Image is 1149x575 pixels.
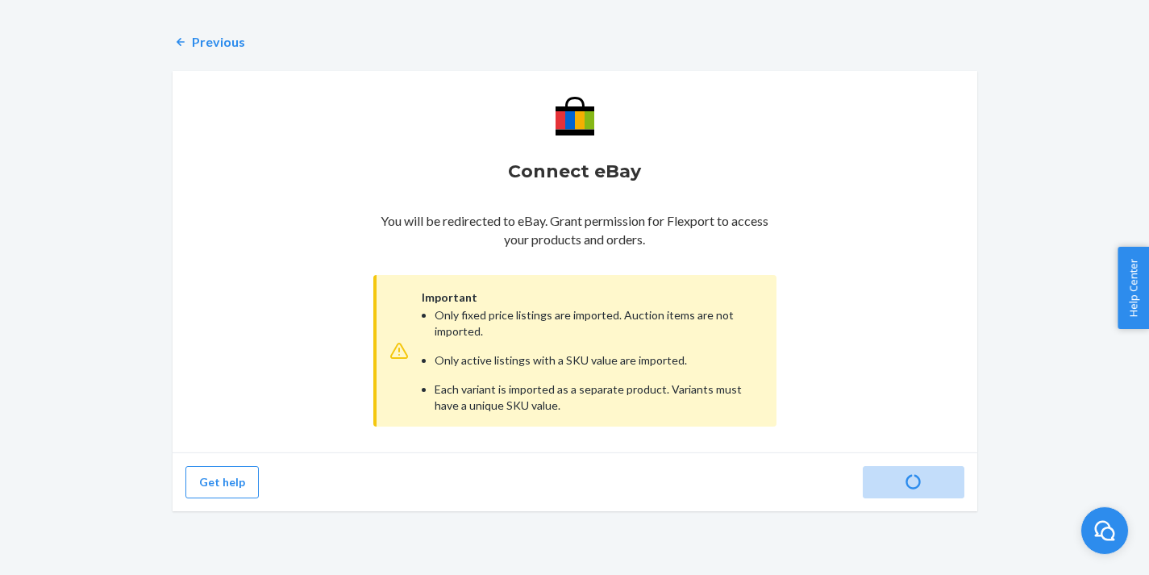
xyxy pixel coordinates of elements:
[173,33,977,52] a: Previous
[373,159,776,185] h2: Connect eBay
[185,466,259,498] button: Get help
[435,307,757,340] li: Only fixed price listings are imported. Auction items are not imported.
[435,352,757,369] li: Only active listings with a SKU value are imported.
[192,33,245,52] p: Previous
[373,212,776,249] p: You will be redirected to eBay. Grant permission for Flexport to access your products and orders.
[1118,247,1149,329] button: Help Center
[863,466,964,498] button: Connect eBay
[435,381,757,414] li: Each variant is imported as a separate product. Variants must have a unique SKU value.
[422,288,757,307] span: Important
